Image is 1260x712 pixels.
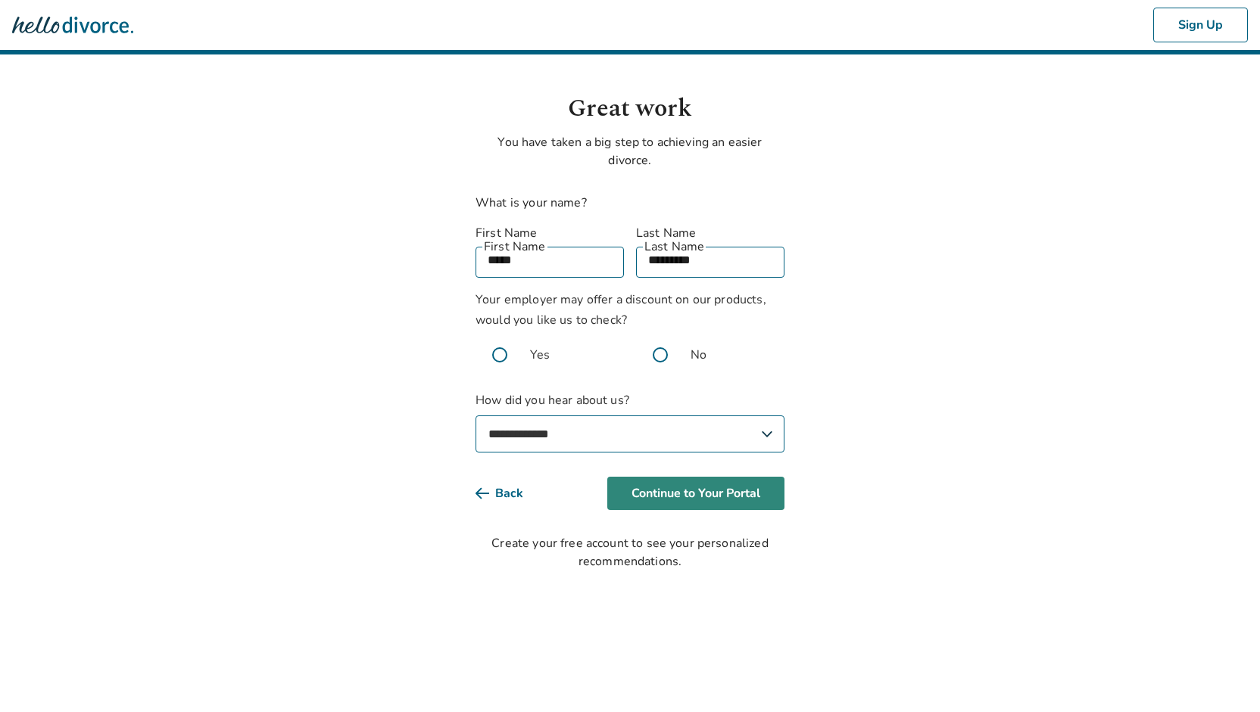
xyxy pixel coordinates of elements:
[476,391,784,452] label: How did you hear about us?
[476,534,784,571] div: Create your free account to see your personalized recommendations.
[476,291,766,328] span: Your employer may offer a discount on our products, would you like us to check?
[530,346,550,364] span: Yes
[1184,639,1260,712] iframe: Chat Widget
[476,91,784,127] h1: Great work
[476,224,624,242] label: First Name
[607,477,784,510] button: Continue to Your Portal
[691,346,706,364] span: No
[476,194,587,211] label: What is your name?
[1153,8,1248,42] button: Sign Up
[636,224,784,242] label: Last Name
[476,415,784,452] select: How did you hear about us?
[476,477,547,510] button: Back
[476,133,784,169] p: You have taken a big step to achieving an easier divorce.
[12,10,133,40] img: Hello Divorce Logo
